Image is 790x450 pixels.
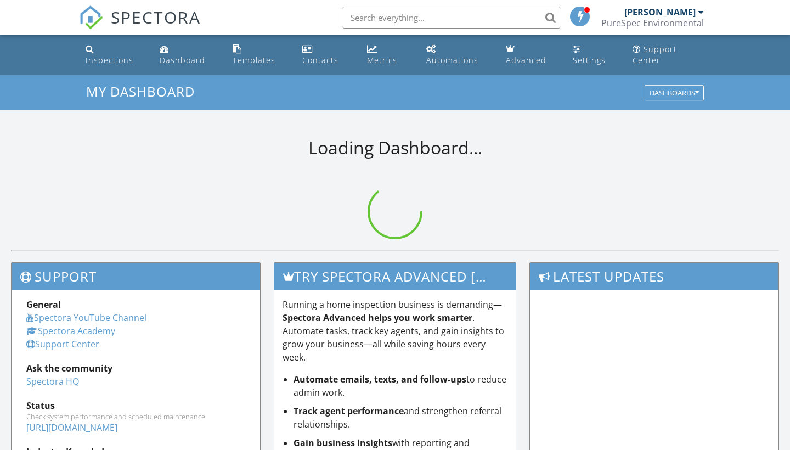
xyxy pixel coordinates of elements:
span: SPECTORA [111,5,201,29]
a: Support Center [628,40,709,71]
a: [URL][DOMAIN_NAME] [26,421,117,434]
div: Inspections [86,55,133,65]
img: The Best Home Inspection Software - Spectora [79,5,103,30]
h3: Try spectora advanced [DATE] [274,263,516,290]
div: PureSpec Environmental [601,18,704,29]
a: Spectora HQ [26,375,79,387]
h3: Latest Updates [530,263,778,290]
a: Spectora YouTube Channel [26,312,146,324]
div: Templates [233,55,275,65]
a: Dashboard [155,40,219,71]
a: Settings [568,40,619,71]
div: Automations [426,55,478,65]
strong: Automate emails, texts, and follow-ups [294,373,466,385]
a: Inspections [81,40,146,71]
a: Advanced [501,40,560,71]
div: Dashboard [160,55,205,65]
a: Contacts [298,40,354,71]
button: Dashboards [645,86,704,101]
div: Ask the community [26,362,245,375]
strong: Spectora Advanced helps you work smarter [283,312,472,324]
div: Status [26,399,245,412]
div: Advanced [506,55,546,65]
li: and strengthen referral relationships. [294,404,508,431]
strong: Gain business insights [294,437,392,449]
h3: Support [12,263,260,290]
input: Search everything... [342,7,561,29]
li: to reduce admin work. [294,373,508,399]
span: My Dashboard [86,82,195,100]
strong: Track agent performance [294,405,404,417]
a: SPECTORA [79,15,201,38]
div: [PERSON_NAME] [624,7,696,18]
a: Automations (Basic) [422,40,493,71]
div: Support Center [633,44,677,65]
div: Metrics [367,55,397,65]
a: Support Center [26,338,99,350]
a: Spectora Academy [26,325,115,337]
strong: General [26,299,61,311]
a: Metrics [363,40,413,71]
div: Dashboards [650,89,699,97]
div: Check system performance and scheduled maintenance. [26,412,245,421]
div: Contacts [302,55,338,65]
p: Running a home inspection business is demanding— . Automate tasks, track key agents, and gain ins... [283,298,508,364]
a: Templates [228,40,290,71]
div: Settings [573,55,606,65]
